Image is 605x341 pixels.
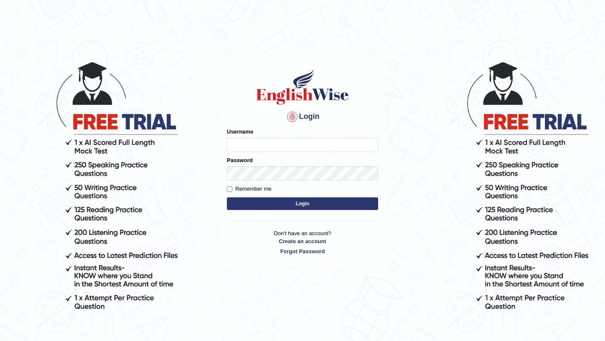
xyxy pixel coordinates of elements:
[227,185,271,193] label: Remember me
[255,68,350,106] img: Logo of English Wise sign in for intelligent practice with AI
[227,247,378,255] a: Forgot Password
[227,229,378,255] p: Don't have an account?
[227,110,378,123] h4: Login
[227,237,378,245] a: Create an account
[227,186,232,192] input: Remember me
[227,197,378,210] button: Login
[227,128,253,136] label: Username
[227,156,253,164] label: Password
